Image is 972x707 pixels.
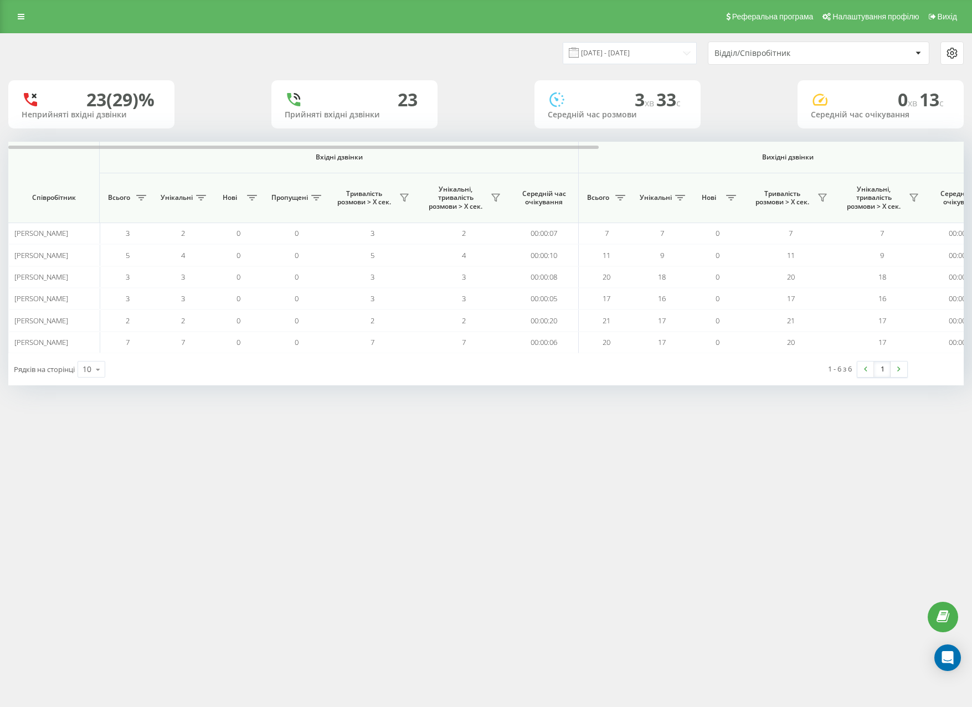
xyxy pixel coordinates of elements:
span: Середній час очікування [518,189,570,207]
span: Тривалість розмови > Х сек. [332,189,396,207]
span: 0 [295,337,299,347]
span: 0 [295,293,299,303]
span: 4 [181,250,185,260]
span: 17 [787,293,795,303]
span: 0 [295,250,299,260]
span: Налаштування профілю [832,12,919,21]
span: 0 [236,228,240,238]
span: 2 [462,316,466,326]
td: 00:00:20 [510,309,579,331]
span: Співробітник [18,193,90,202]
span: 20 [787,272,795,282]
span: 3 [635,87,656,111]
span: Унікальні [640,193,672,202]
span: 0 [236,293,240,303]
span: 3 [371,272,374,282]
span: 9 [880,250,884,260]
span: 17 [603,293,610,303]
span: 16 [658,293,666,303]
span: 0 [236,272,240,282]
div: 23 [398,89,418,110]
span: 0 [716,272,719,282]
span: 5 [371,250,374,260]
div: Відділ/Співробітник [714,49,847,58]
div: Середній час очікування [811,110,950,120]
span: Нові [695,193,723,202]
span: 0 [716,293,719,303]
span: [PERSON_NAME] [14,250,68,260]
span: 21 [787,316,795,326]
span: 3 [126,293,130,303]
span: Унікальні [161,193,193,202]
span: 0 [716,228,719,238]
span: 17 [658,316,666,326]
span: 20 [603,272,610,282]
span: 7 [880,228,884,238]
span: 2 [181,316,185,326]
span: 0 [236,337,240,347]
span: хв [645,97,656,109]
span: 3 [371,293,374,303]
span: c [939,97,944,109]
span: 7 [605,228,609,238]
span: 7 [126,337,130,347]
span: 17 [658,337,666,347]
span: 7 [789,228,793,238]
span: 7 [371,337,374,347]
span: 13 [919,87,944,111]
span: 7 [660,228,664,238]
span: 18 [878,272,886,282]
span: Унікальні, тривалість розмови > Х сек. [424,185,487,211]
a: 1 [874,362,891,377]
span: [PERSON_NAME] [14,337,68,347]
span: [PERSON_NAME] [14,272,68,282]
span: 2 [126,316,130,326]
span: 2 [462,228,466,238]
span: 0 [236,316,240,326]
span: [PERSON_NAME] [14,316,68,326]
span: 21 [603,316,610,326]
span: 3 [462,293,466,303]
span: [PERSON_NAME] [14,228,68,238]
span: 20 [787,337,795,347]
span: 3 [181,272,185,282]
span: 7 [462,337,466,347]
span: 3 [371,228,374,238]
span: 0 [716,250,719,260]
span: 20 [603,337,610,347]
span: 0 [295,316,299,326]
span: Вихід [938,12,957,21]
span: Реферальна програма [732,12,814,21]
span: 18 [658,272,666,282]
span: 0 [898,87,919,111]
span: Вихідні дзвінки [605,153,971,162]
span: 2 [371,316,374,326]
div: Open Intercom Messenger [934,644,961,671]
span: Тривалість розмови > Х сек. [750,189,814,207]
div: Неприйняті вхідні дзвінки [22,110,161,120]
span: хв [908,97,919,109]
span: 0 [236,250,240,260]
span: 3 [181,293,185,303]
span: 11 [603,250,610,260]
div: 1 - 6 з 6 [828,363,852,374]
span: 0 [295,272,299,282]
span: 17 [878,337,886,347]
span: 16 [878,293,886,303]
span: c [676,97,681,109]
span: 17 [878,316,886,326]
div: Прийняті вхідні дзвінки [285,110,424,120]
span: 0 [295,228,299,238]
span: 4 [462,250,466,260]
span: 3 [126,228,130,238]
td: 00:00:08 [510,266,579,288]
td: 00:00:05 [510,288,579,309]
span: Всього [105,193,133,202]
span: 7 [181,337,185,347]
td: 00:00:07 [510,223,579,244]
span: 11 [787,250,795,260]
span: 5 [126,250,130,260]
span: 3 [462,272,466,282]
span: Вхідні дзвінки [128,153,549,162]
span: 0 [716,316,719,326]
